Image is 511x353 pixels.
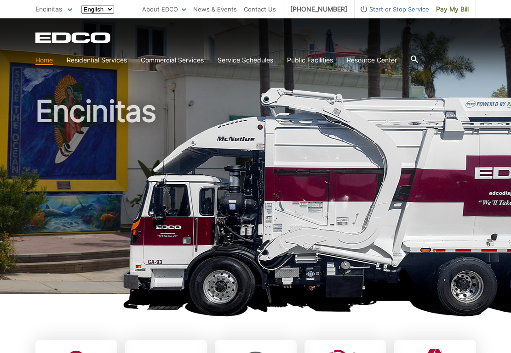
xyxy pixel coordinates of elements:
a: Contact Us [244,4,276,14]
a: Resource Center [347,55,397,65]
span: Encinitas [35,5,62,13]
h1: Encinitas [35,96,476,298]
a: Residential Services [67,55,127,65]
a: About EDCO [142,4,186,14]
select: Select a language [81,5,114,14]
a: Home [35,55,53,65]
a: News & Events [193,4,237,14]
a: Commercial Services [141,55,204,65]
a: EDCD logo. Return to the homepage. [35,32,112,43]
a: Public Facilities [287,55,333,65]
span: Pay My Bill [436,4,469,14]
a: Service Schedules [218,55,273,65]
